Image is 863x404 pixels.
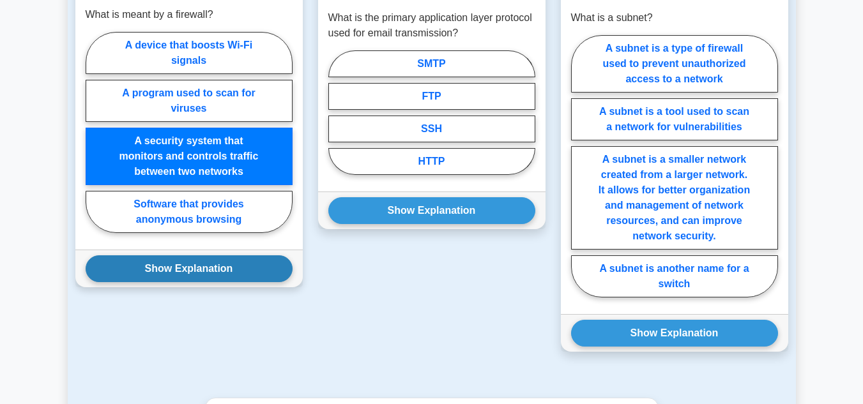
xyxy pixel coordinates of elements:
p: What is the primary application layer protocol used for email transmission? [328,10,535,41]
label: A device that boosts Wi-Fi signals [86,32,293,74]
label: HTTP [328,148,535,175]
p: What is a subnet? [571,10,653,26]
p: What is meant by a firewall? [86,7,213,22]
button: Show Explanation [86,255,293,282]
button: Show Explanation [571,320,778,347]
label: FTP [328,83,535,110]
button: Show Explanation [328,197,535,224]
label: A subnet is another name for a switch [571,255,778,297]
label: A subnet is a smaller network created from a larger network. It allows for better organization an... [571,146,778,250]
label: A subnet is a tool used to scan a network for vulnerabilities [571,98,778,140]
label: A security system that monitors and controls traffic between two networks [86,128,293,185]
label: SMTP [328,50,535,77]
label: A subnet is a type of firewall used to prevent unauthorized access to a network [571,35,778,93]
label: SSH [328,116,535,142]
label: Software that provides anonymous browsing [86,191,293,233]
label: A program used to scan for viruses [86,80,293,122]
